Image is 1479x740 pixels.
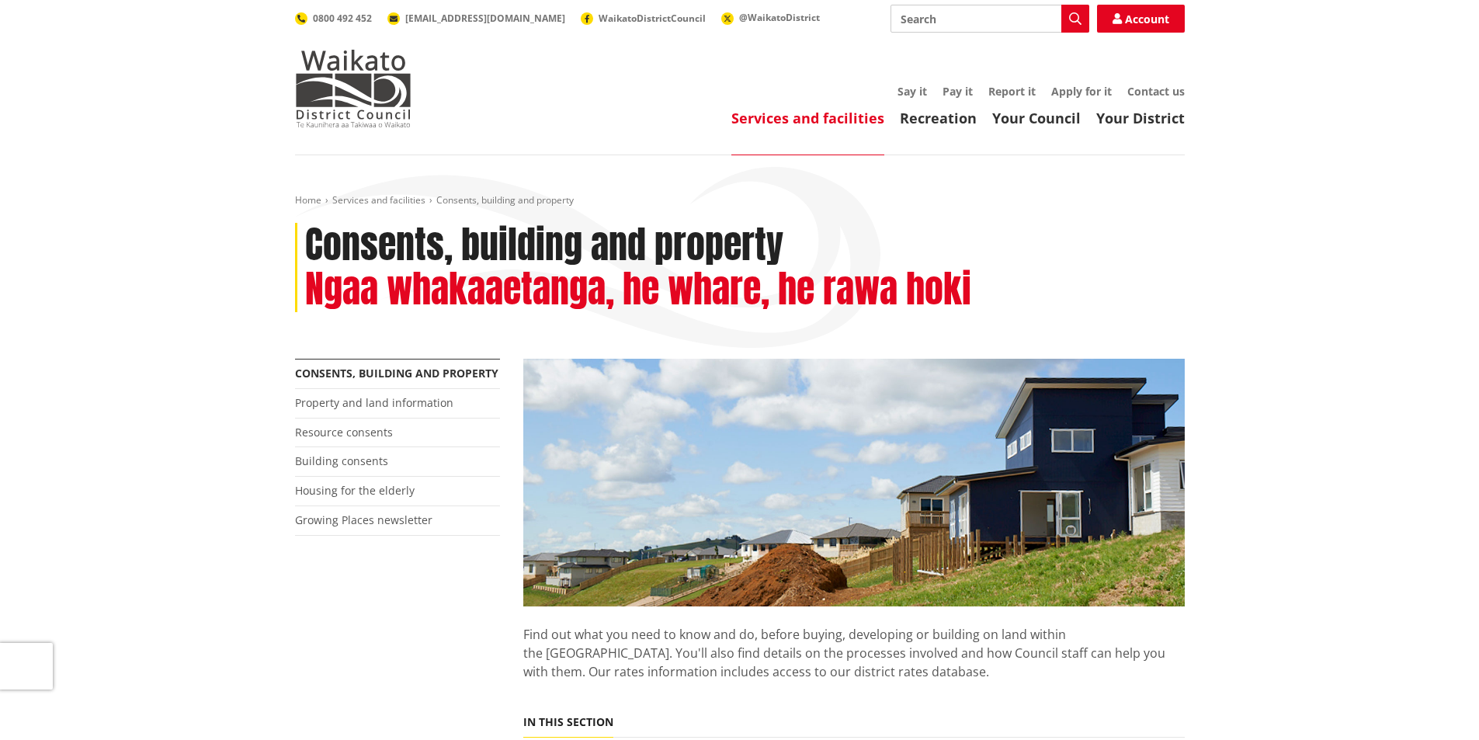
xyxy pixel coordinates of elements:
p: Find out what you need to know and do, before buying, developing or building on land within the [... [523,606,1185,700]
a: WaikatoDistrictCouncil [581,12,706,25]
span: [EMAIL_ADDRESS][DOMAIN_NAME] [405,12,565,25]
a: @WaikatoDistrict [721,11,820,24]
span: @WaikatoDistrict [739,11,820,24]
a: Property and land information [295,395,453,410]
span: WaikatoDistrictCouncil [599,12,706,25]
a: Services and facilities [332,193,425,207]
a: Say it [897,84,927,99]
input: Search input [891,5,1089,33]
h5: In this section [523,716,613,729]
a: Your District [1096,109,1185,127]
img: Waikato District Council - Te Kaunihera aa Takiwaa o Waikato [295,50,411,127]
a: Growing Places newsletter [295,512,432,527]
a: Home [295,193,321,207]
a: Report it [988,84,1036,99]
a: Contact us [1127,84,1185,99]
a: Account [1097,5,1185,33]
a: Apply for it [1051,84,1112,99]
a: Pay it [943,84,973,99]
h1: Consents, building and property [305,223,783,268]
a: Consents, building and property [295,366,498,380]
a: 0800 492 452 [295,12,372,25]
h2: Ngaa whakaaetanga, he whare, he rawa hoki [305,267,971,312]
a: Services and facilities [731,109,884,127]
a: Building consents [295,453,388,468]
a: Housing for the elderly [295,483,415,498]
a: Recreation [900,109,977,127]
a: [EMAIL_ADDRESS][DOMAIN_NAME] [387,12,565,25]
nav: breadcrumb [295,194,1185,207]
span: Consents, building and property [436,193,574,207]
a: Your Council [992,109,1081,127]
img: Land-and-property-landscape [523,359,1185,607]
a: Resource consents [295,425,393,439]
span: 0800 492 452 [313,12,372,25]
